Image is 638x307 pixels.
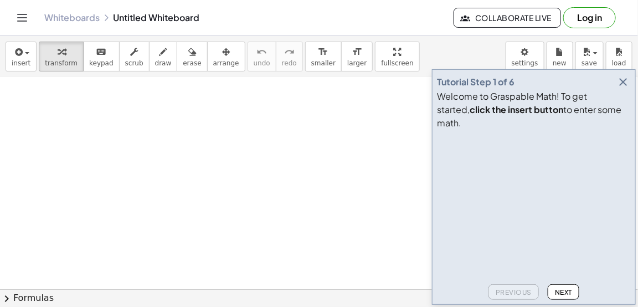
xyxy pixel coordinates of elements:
[89,59,114,67] span: keypad
[254,59,270,67] span: undo
[96,45,106,59] i: keyboard
[347,59,367,67] span: larger
[548,284,579,300] button: Next
[454,8,561,28] button: Collaborate Live
[553,59,567,67] span: new
[284,45,295,59] i: redo
[470,104,563,115] b: click the insert button
[575,42,604,71] button: save
[119,42,150,71] button: scrub
[612,59,626,67] span: load
[555,288,572,296] span: Next
[207,42,245,71] button: arrange
[155,59,172,67] span: draw
[83,42,120,71] button: keyboardkeypad
[437,75,514,89] div: Tutorial Step 1 of 6
[183,59,201,67] span: erase
[375,42,419,71] button: fullscreen
[341,42,373,71] button: format_sizelarger
[463,13,552,23] span: Collaborate Live
[352,45,362,59] i: format_size
[248,42,276,71] button: undoundo
[563,7,616,28] button: Log in
[547,42,573,71] button: new
[437,90,631,130] div: Welcome to Graspable Math! To get started, to enter some math.
[177,42,207,71] button: erase
[582,59,597,67] span: save
[45,59,78,67] span: transform
[318,45,328,59] i: format_size
[39,42,84,71] button: transform
[276,42,303,71] button: redoredo
[213,59,239,67] span: arrange
[149,42,178,71] button: draw
[256,45,267,59] i: undo
[506,42,544,71] button: settings
[13,9,31,27] button: Toggle navigation
[282,59,297,67] span: redo
[305,42,342,71] button: format_sizesmaller
[125,59,143,67] span: scrub
[6,42,37,71] button: insert
[12,59,30,67] span: insert
[44,12,100,23] a: Whiteboards
[512,59,538,67] span: settings
[606,42,632,71] button: load
[381,59,413,67] span: fullscreen
[311,59,336,67] span: smaller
